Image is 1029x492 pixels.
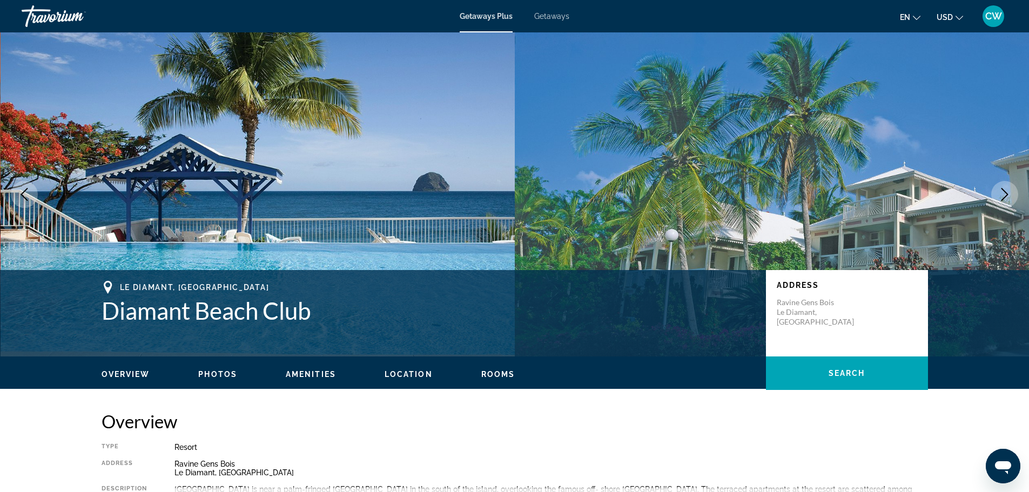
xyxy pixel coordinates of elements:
[102,460,147,477] div: Address
[120,283,270,292] span: Le Diamant, [GEOGRAPHIC_DATA]
[286,369,336,379] button: Amenities
[534,12,569,21] a: Getaways
[102,410,928,432] h2: Overview
[985,11,1002,22] span: CW
[102,296,755,325] h1: Diamant Beach Club
[777,281,917,289] p: Address
[937,9,963,25] button: Change currency
[986,449,1020,483] iframe: Button to launch messaging window
[900,9,920,25] button: Change language
[937,13,953,22] span: USD
[900,13,910,22] span: en
[102,369,150,379] button: Overview
[460,12,513,21] a: Getaways Plus
[481,369,515,379] button: Rooms
[979,5,1007,28] button: User Menu
[11,181,38,208] button: Previous image
[829,369,865,378] span: Search
[102,443,147,451] div: Type
[174,460,928,477] div: Ravine Gens Bois Le Diamant, [GEOGRAPHIC_DATA]
[766,356,928,390] button: Search
[385,369,433,379] button: Location
[777,298,863,327] p: Ravine Gens Bois Le Diamant, [GEOGRAPHIC_DATA]
[991,181,1018,208] button: Next image
[174,443,928,451] div: Resort
[22,2,130,30] a: Travorium
[198,369,237,379] button: Photos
